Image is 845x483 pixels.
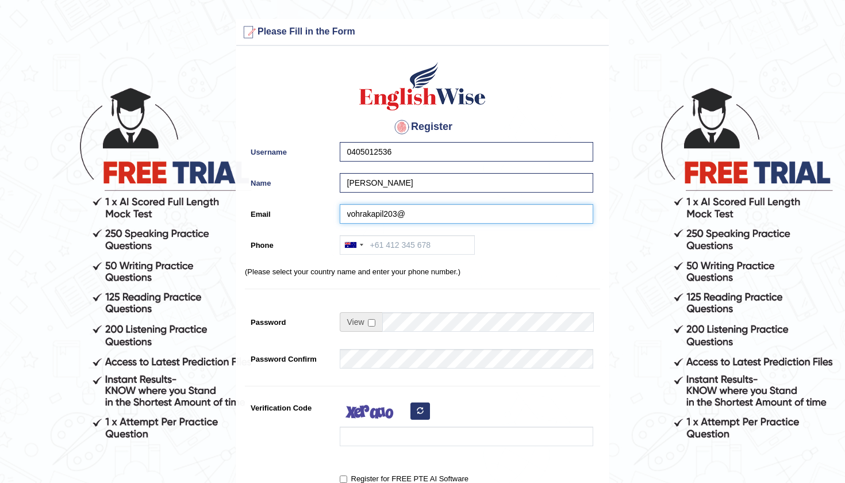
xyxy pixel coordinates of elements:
label: Username [245,142,334,158]
label: Password [245,312,334,328]
label: Verification Code [245,398,334,413]
label: Phone [245,235,334,251]
h3: Please Fill in the Form [239,23,606,41]
label: Password Confirm [245,349,334,365]
div: Australia: +61 [340,236,367,254]
p: (Please select your country name and enter your phone number.) [245,266,600,277]
h4: Register [245,118,600,136]
input: Register for FREE PTE AI Software [340,476,347,483]
label: Email [245,204,334,220]
input: Show/Hide Password [368,319,375,327]
label: Name [245,173,334,189]
input: +61 412 345 678 [340,235,475,255]
img: Logo of English Wise create a new account for intelligent practice with AI [357,60,488,112]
